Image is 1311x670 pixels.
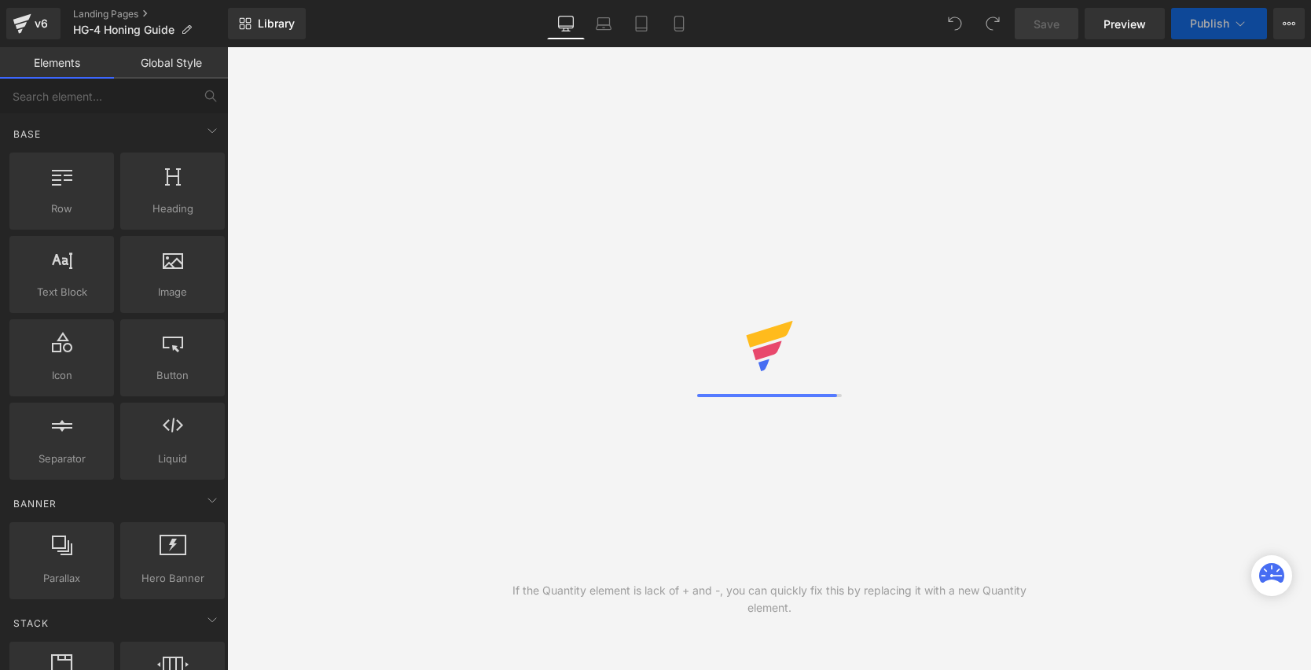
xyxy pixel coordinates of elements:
span: Icon [14,367,109,384]
span: Stack [12,616,50,631]
span: Image [125,284,220,300]
span: Text Block [14,284,109,300]
a: Laptop [585,8,622,39]
a: Global Style [114,47,228,79]
a: v6 [6,8,61,39]
span: Base [12,127,42,142]
a: New Library [228,8,306,39]
span: Row [14,201,109,217]
div: v6 [31,13,51,34]
span: Liquid [125,451,220,467]
span: Heading [125,201,220,217]
button: Redo [977,8,1008,39]
span: Preview [1104,16,1146,32]
button: Undo [939,8,971,39]
span: Hero Banner [125,570,220,587]
a: Desktop [547,8,585,39]
button: Publish [1171,8,1267,39]
span: Parallax [14,570,109,587]
a: Tablet [622,8,660,39]
span: HG-4 Honing Guide [73,24,174,36]
span: Separator [14,451,109,467]
div: If the Quantity element is lack of + and -, you can quickly fix this by replacing it with a new Q... [498,582,1041,617]
span: Library [258,17,295,31]
a: Landing Pages [73,8,228,20]
span: Banner [12,496,58,511]
span: Save [1034,16,1059,32]
button: More [1273,8,1305,39]
span: Publish [1190,17,1229,30]
a: Mobile [660,8,698,39]
a: Preview [1085,8,1165,39]
span: Button [125,367,220,384]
